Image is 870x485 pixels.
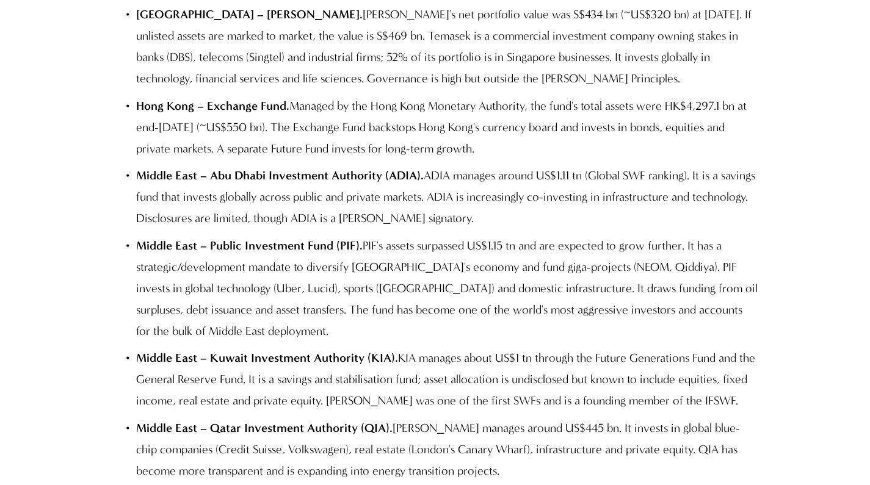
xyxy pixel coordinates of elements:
strong: Hong Kong – Exchange Fund. [136,99,289,113]
strong: Middle East – Kuwait Investment Authority (KIA). [136,351,398,365]
strong: [GEOGRAPHIC_DATA] – [PERSON_NAME]. [136,7,363,21]
strong: Middle East – Public Investment Fund (PIF). [136,239,363,253]
strong: Middle East – Qatar Investment Authority (QIA). [136,421,393,435]
strong: Middle East – Abu Dhabi Investment Authority (ADIA). [136,168,424,182]
p: PIF's assets surpassed US$1.15 tn and are expected to grow further. It has a strategic/developmen... [136,235,758,342]
p: Managed by the Hong Kong Monetary Authority, the fund's total assets were HK$4,297.1 bn at end-[D... [136,96,758,160]
p: [PERSON_NAME] manages around US$445 bn. It invests in global blue-chip companies (Credit Suisse, ... [136,418,758,482]
p: ADIA manages around US$1.11 tn (Global SWF ranking). It is a savings fund that invests globally a... [136,165,758,229]
p: KIA manages about US$1 tn through the Future Generations Fund and the General Reserve Fund. It is... [136,348,758,412]
p: [PERSON_NAME]'s net portfolio value was S$434 bn (~US$320 bn) at [DATE]. If unlisted assets are m... [136,4,758,90]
